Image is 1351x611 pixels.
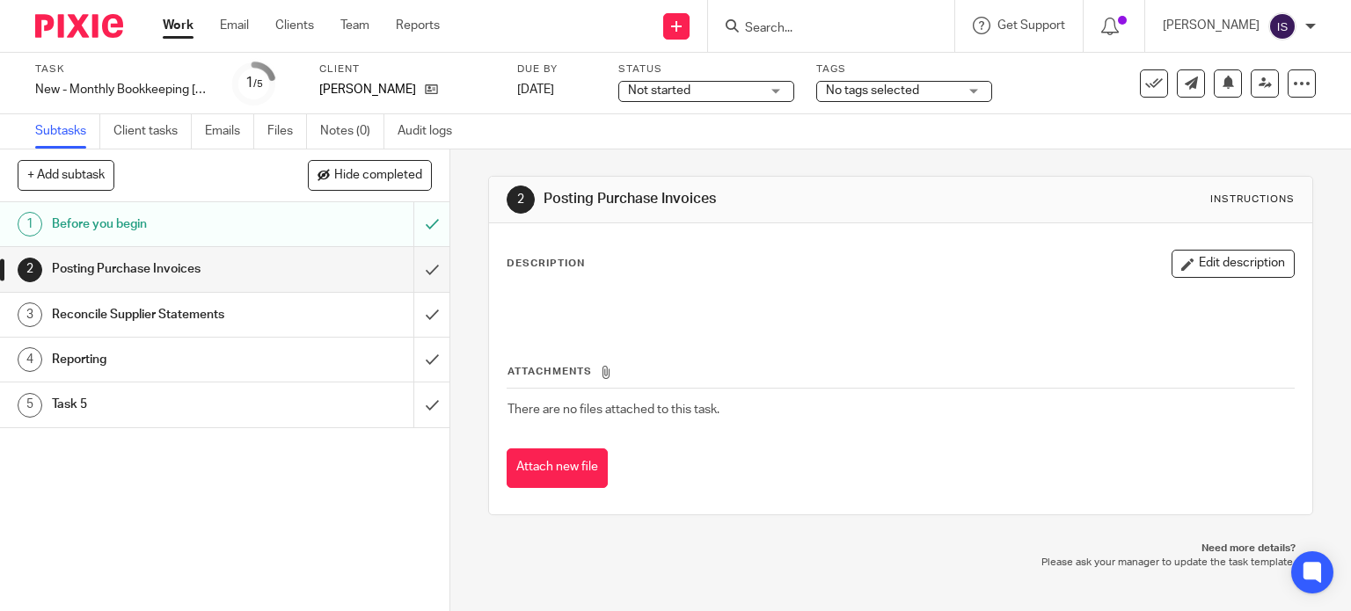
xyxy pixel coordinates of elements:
span: Get Support [997,19,1065,32]
span: Hide completed [334,169,422,183]
input: Search [743,21,902,37]
p: Need more details? [506,542,1296,556]
div: 3 [18,302,42,327]
span: [DATE] [517,84,554,96]
h1: Before you begin [52,211,281,237]
a: Notes (0) [320,114,384,149]
div: 5 [18,393,42,418]
h1: Reconcile Supplier Statements [52,302,281,328]
p: [PERSON_NAME] [1163,17,1260,34]
label: Task [35,62,211,76]
img: Pixie [35,14,123,38]
button: Hide completed [308,160,432,190]
div: 4 [18,347,42,372]
label: Status [618,62,794,76]
h1: Posting Purchase Invoices [52,256,281,282]
a: Subtasks [35,114,100,149]
small: /5 [253,79,263,89]
label: Due by [517,62,596,76]
button: + Add subtask [18,160,114,190]
h1: Reporting [52,346,281,373]
a: Audit logs [398,114,465,149]
img: svg%3E [1268,12,1296,40]
div: 2 [507,185,535,214]
p: Please ask your manager to update the task template. [506,556,1296,570]
p: Description [507,257,585,271]
p: [PERSON_NAME] [319,81,416,98]
div: New - Monthly Bookkeeping [PERSON_NAME] [35,81,211,98]
div: 1 [245,73,263,93]
a: Clients [275,17,314,34]
a: Client tasks [113,114,192,149]
div: New - Monthly Bookkeeping Mick [35,81,211,98]
a: Work [163,17,194,34]
span: No tags selected [826,84,919,97]
button: Edit description [1172,250,1295,278]
a: Email [220,17,249,34]
label: Tags [816,62,992,76]
a: Team [340,17,369,34]
label: Client [319,62,495,76]
div: 1 [18,212,42,236]
h1: Task 5 [52,391,281,418]
h1: Posting Purchase Invoices [544,190,938,208]
a: Emails [205,114,254,149]
a: Reports [396,17,440,34]
span: Attachments [508,367,592,376]
a: Files [267,114,307,149]
span: There are no files attached to this task. [508,404,719,416]
span: Not started [628,84,690,97]
div: Instructions [1210,193,1295,207]
div: 2 [18,258,42,282]
button: Attach new file [507,448,608,488]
